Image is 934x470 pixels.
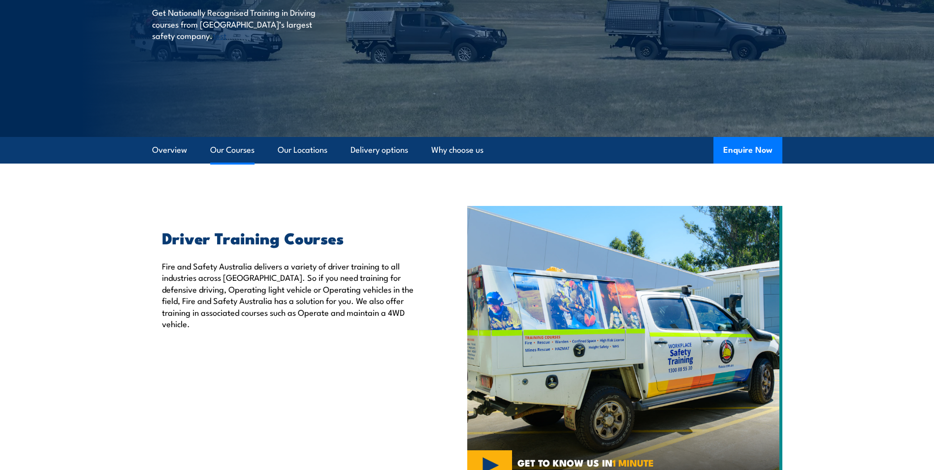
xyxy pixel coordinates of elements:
a: Overview [152,137,187,163]
a: Why choose us [431,137,483,163]
a: Our Courses [210,137,255,163]
a: Delivery options [351,137,408,163]
h2: Driver Training Courses [162,231,422,244]
strong: 1 MINUTE [612,455,654,470]
button: Enquire Now [713,137,782,164]
span: GET TO KNOW US IN [517,458,654,467]
p: Get Nationally Recognised Training in Driving courses from [GEOGRAPHIC_DATA]’s largest safety com... [152,6,332,41]
a: Our Locations [278,137,327,163]
p: Fire and Safety Australia delivers a variety of driver training to all industries across [GEOGRAP... [162,260,422,329]
a: test [213,29,226,41]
